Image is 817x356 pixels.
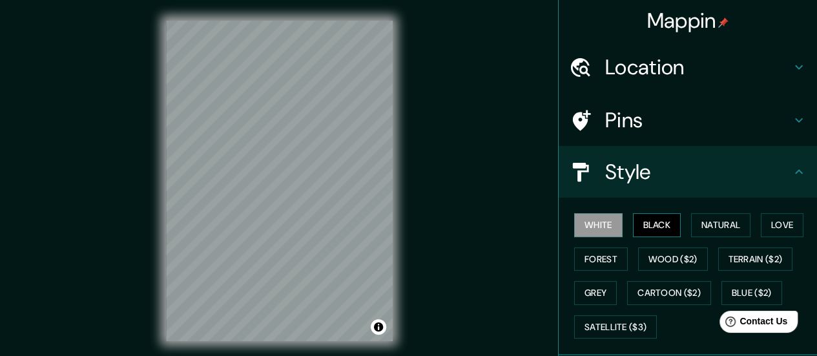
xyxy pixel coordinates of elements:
[761,213,803,237] button: Love
[633,213,681,237] button: Black
[605,159,791,185] h4: Style
[702,306,803,342] iframe: Help widget launcher
[559,94,817,146] div: Pins
[371,319,386,335] button: Toggle attribution
[718,247,793,271] button: Terrain ($2)
[559,41,817,93] div: Location
[605,54,791,80] h4: Location
[574,213,623,237] button: White
[718,17,729,28] img: pin-icon.png
[574,315,657,339] button: Satellite ($3)
[559,146,817,198] div: Style
[574,247,628,271] button: Forest
[638,247,708,271] button: Wood ($2)
[627,281,711,305] button: Cartoon ($2)
[605,107,791,133] h4: Pins
[574,281,617,305] button: Grey
[647,8,729,34] h4: Mappin
[166,21,393,341] canvas: Map
[721,281,782,305] button: Blue ($2)
[691,213,750,237] button: Natural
